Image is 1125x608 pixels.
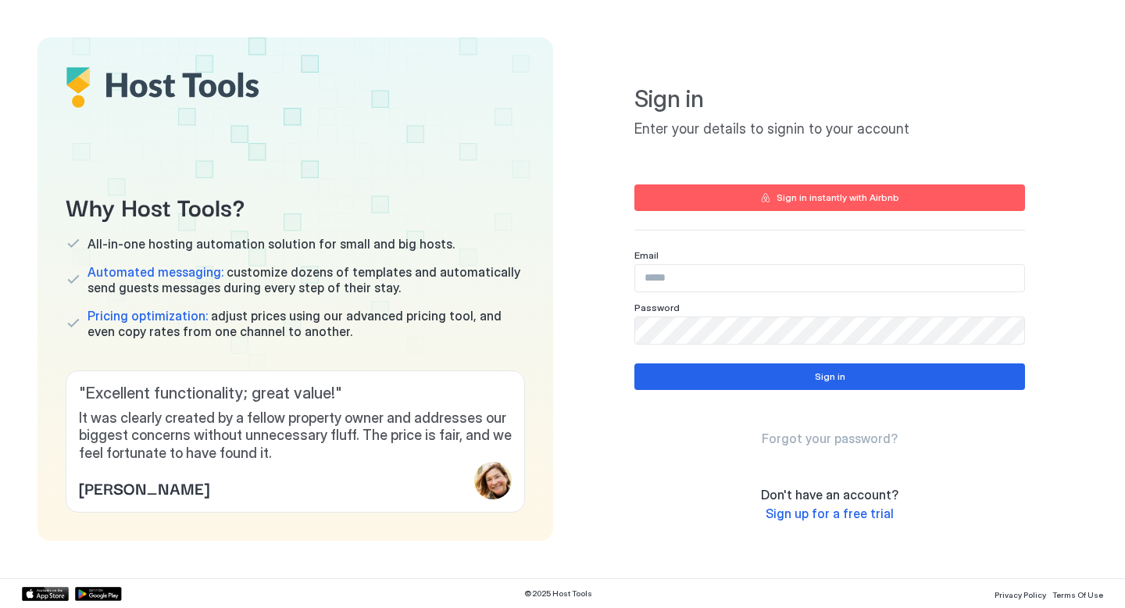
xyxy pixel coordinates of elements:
[22,587,69,601] a: App Store
[474,462,512,499] div: profile
[1052,590,1103,599] span: Terms Of Use
[766,506,894,521] span: Sign up for a free trial
[762,431,898,447] a: Forgot your password?
[87,308,525,339] span: adjust prices using our advanced pricing tool, and even copy rates from one channel to another.
[1052,585,1103,602] a: Terms Of Use
[635,317,1024,344] input: Input Field
[87,264,525,295] span: customize dozens of templates and automatically send guests messages during every step of their s...
[634,84,1025,114] span: Sign in
[634,249,659,261] span: Email
[634,184,1025,211] button: Sign in instantly with Airbnb
[79,384,512,403] span: " Excellent functionality; great value! "
[87,236,455,252] span: All-in-one hosting automation solution for small and big hosts.
[634,120,1025,138] span: Enter your details to signin to your account
[79,410,512,463] span: It was clearly created by a fellow property owner and addresses our biggest concerns without unne...
[87,308,208,324] span: Pricing optimization:
[815,370,845,384] div: Sign in
[777,191,899,205] div: Sign in instantly with Airbnb
[66,188,525,224] span: Why Host Tools?
[766,506,894,522] a: Sign up for a free trial
[761,487,898,502] span: Don't have an account?
[634,302,680,313] span: Password
[995,590,1046,599] span: Privacy Policy
[87,264,223,280] span: Automated messaging:
[634,363,1025,390] button: Sign in
[524,588,592,599] span: © 2025 Host Tools
[75,587,122,601] a: Google Play Store
[635,265,1024,291] input: Input Field
[762,431,898,446] span: Forgot your password?
[79,476,209,499] span: [PERSON_NAME]
[995,585,1046,602] a: Privacy Policy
